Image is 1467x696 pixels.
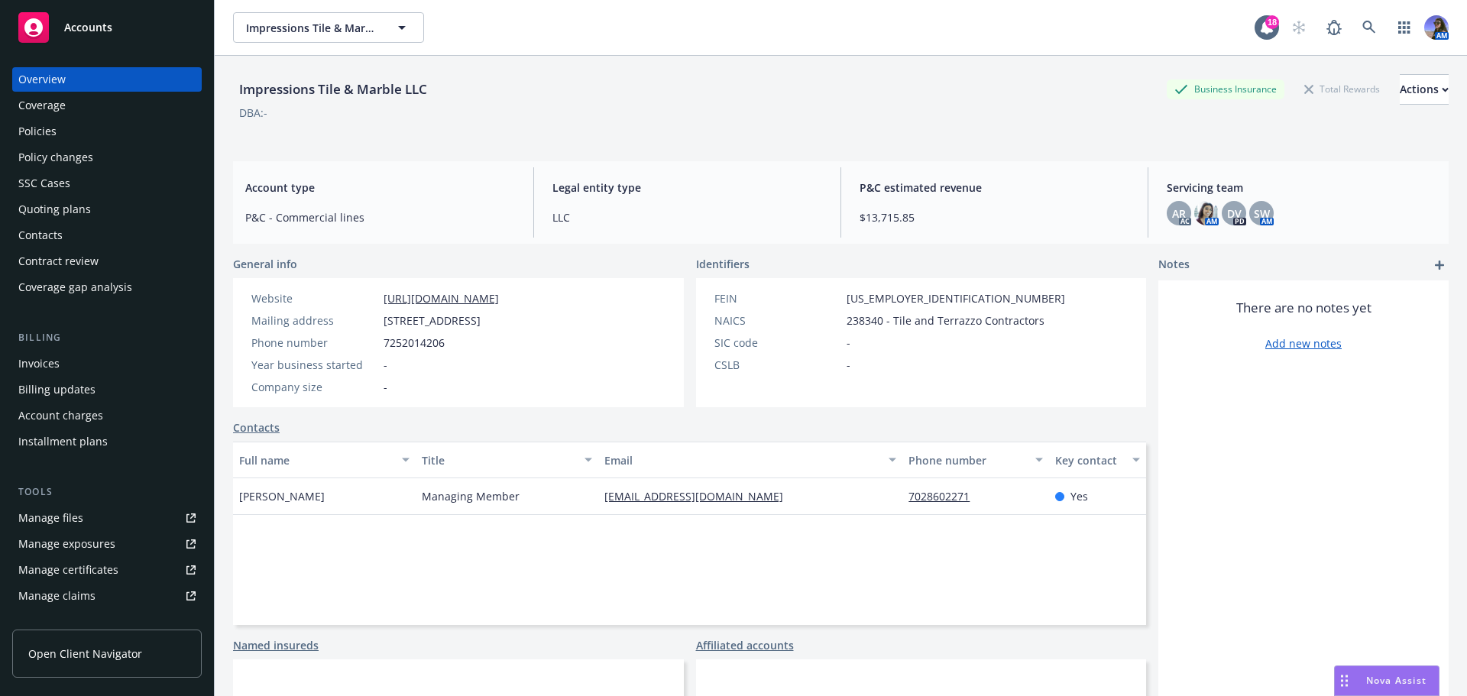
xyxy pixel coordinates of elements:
[1055,452,1123,468] div: Key contact
[604,452,879,468] div: Email
[598,442,902,478] button: Email
[1334,665,1439,696] button: Nova Assist
[1194,201,1219,225] img: photo
[384,291,499,306] a: [URL][DOMAIN_NAME]
[12,403,202,428] a: Account charges
[18,506,83,530] div: Manage files
[18,610,90,634] div: Manage BORs
[12,429,202,454] a: Installment plans
[902,442,1048,478] button: Phone number
[18,275,132,299] div: Coverage gap analysis
[908,489,982,503] a: 7028602271
[847,290,1065,306] span: [US_EMPLOYER_IDENTIFICATION_NUMBER]
[422,452,575,468] div: Title
[714,357,840,373] div: CSLB
[12,506,202,530] a: Manage files
[1158,256,1190,274] span: Notes
[245,209,515,225] span: P&C - Commercial lines
[18,351,60,376] div: Invoices
[12,275,202,299] a: Coverage gap analysis
[714,312,840,329] div: NAICS
[18,145,93,170] div: Policy changes
[696,637,794,653] a: Affiliated accounts
[847,335,850,351] span: -
[246,20,378,36] span: Impressions Tile & Marble LLC
[12,249,202,274] a: Contract review
[18,93,66,118] div: Coverage
[1297,79,1388,99] div: Total Rewards
[847,357,850,373] span: -
[251,379,377,395] div: Company size
[12,484,202,500] div: Tools
[245,180,515,196] span: Account type
[1284,12,1314,43] a: Start snowing
[1265,335,1342,351] a: Add new notes
[12,171,202,196] a: SSC Cases
[233,637,319,653] a: Named insureds
[233,12,424,43] button: Impressions Tile & Marble LLC
[12,330,202,345] div: Billing
[1227,206,1242,222] span: DV
[1366,674,1427,687] span: Nova Assist
[233,256,297,272] span: General info
[18,403,103,428] div: Account charges
[18,584,96,608] div: Manage claims
[12,377,202,402] a: Billing updates
[1265,15,1279,29] div: 18
[384,379,387,395] span: -
[860,180,1129,196] span: P&C estimated revenue
[384,335,445,351] span: 7252014206
[1167,79,1284,99] div: Business Insurance
[552,209,822,225] span: LLC
[12,532,202,556] a: Manage exposures
[12,197,202,222] a: Quoting plans
[18,197,91,222] div: Quoting plans
[251,335,377,351] div: Phone number
[12,351,202,376] a: Invoices
[18,171,70,196] div: SSC Cases
[251,357,377,373] div: Year business started
[384,357,387,373] span: -
[552,180,822,196] span: Legal entity type
[233,419,280,435] a: Contacts
[18,377,96,402] div: Billing updates
[18,429,108,454] div: Installment plans
[18,558,118,582] div: Manage certificates
[12,119,202,144] a: Policies
[239,105,267,121] div: DBA: -
[251,290,377,306] div: Website
[12,6,202,49] a: Accounts
[696,256,750,272] span: Identifiers
[384,312,481,329] span: [STREET_ADDRESS]
[1236,299,1371,317] span: There are no notes yet
[1167,180,1436,196] span: Servicing team
[64,21,112,34] span: Accounts
[18,67,66,92] div: Overview
[1389,12,1420,43] a: Switch app
[1354,12,1384,43] a: Search
[18,532,115,556] div: Manage exposures
[1424,15,1449,40] img: photo
[12,610,202,634] a: Manage BORs
[18,223,63,248] div: Contacts
[1400,75,1449,104] div: Actions
[860,209,1129,225] span: $13,715.85
[1172,206,1186,222] span: AR
[422,488,520,504] span: Managing Member
[18,249,99,274] div: Contract review
[1400,74,1449,105] button: Actions
[12,93,202,118] a: Coverage
[28,646,142,662] span: Open Client Navigator
[714,335,840,351] div: SIC code
[251,312,377,329] div: Mailing address
[12,558,202,582] a: Manage certificates
[1335,666,1354,695] div: Drag to move
[908,452,1025,468] div: Phone number
[18,119,57,144] div: Policies
[1049,442,1146,478] button: Key contact
[12,584,202,608] a: Manage claims
[847,312,1044,329] span: 238340 - Tile and Terrazzo Contractors
[416,442,598,478] button: Title
[604,489,795,503] a: [EMAIL_ADDRESS][DOMAIN_NAME]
